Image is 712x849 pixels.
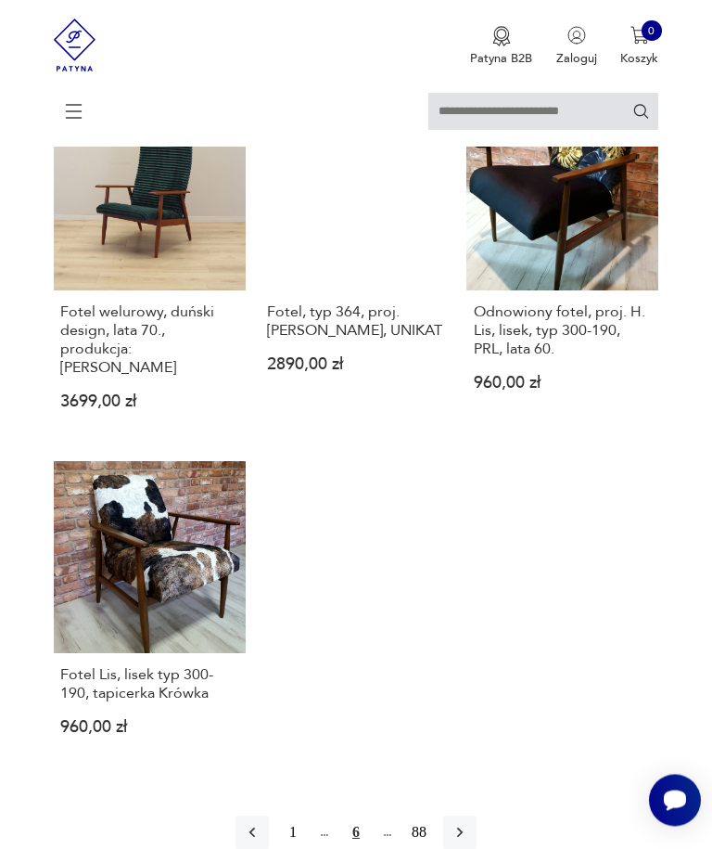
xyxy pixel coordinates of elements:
[567,26,586,45] img: Ikonka użytkownika
[474,378,653,392] p: 960,00 zł
[474,303,653,359] h3: Odnowiony fotel, proj. H. Lis, lisek, typ 300-190, PRL, lata 60.
[60,303,239,378] h3: Fotel welurowy, duński design, lata 70., produkcja: [PERSON_NAME]
[60,722,239,736] p: 960,00 zł
[492,26,511,46] img: Ikona medalu
[620,26,658,67] button: 0Koszyk
[54,462,246,765] a: Fotel Lis, lisek typ 300-190, tapicerka KrówkaFotel Lis, lisek typ 300-190, tapicerka Krówka960,0...
[466,99,658,439] a: Odnowiony fotel, proj. H. Lis, lisek, typ 300-190, PRL, lata 60.Odnowiony fotel, proj. H. Lis, li...
[60,396,239,410] p: 3699,00 zł
[642,20,662,41] div: 0
[649,775,701,827] iframe: Smartsupp widget button
[470,26,532,67] a: Ikona medaluPatyna B2B
[632,102,650,120] button: Szukaj
[630,26,649,45] img: Ikona koszyka
[60,666,239,703] h3: Fotel Lis, lisek typ 300-190, tapicerka Krówka
[267,359,446,373] p: 2890,00 zł
[54,99,246,439] a: Fotel welurowy, duński design, lata 70., produkcja: DaniaFotel welurowy, duński design, lata 70.,...
[261,99,452,439] a: KlasykFotel, typ 364, proj. Barbara Fenrych-Węcławska, UNIKATFotel, typ 364, proj. [PERSON_NAME],...
[556,26,597,67] button: Zaloguj
[470,26,532,67] button: Patyna B2B
[267,303,446,341] h3: Fotel, typ 364, proj. [PERSON_NAME], UNIKAT
[556,50,597,67] p: Zaloguj
[620,50,658,67] p: Koszyk
[470,50,532,67] p: Patyna B2B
